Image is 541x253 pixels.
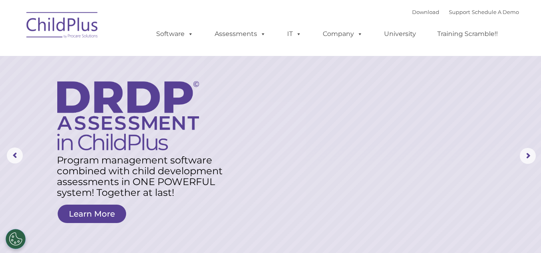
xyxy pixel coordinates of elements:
[279,26,310,42] a: IT
[501,215,541,253] iframe: Chat Widget
[376,26,424,42] a: University
[472,9,519,15] a: Schedule A Demo
[315,26,371,42] a: Company
[58,205,126,223] a: Learn More
[148,26,201,42] a: Software
[57,81,199,150] img: DRDP Assessment in ChildPlus
[429,26,506,42] a: Training Scramble!!
[111,86,145,92] span: Phone number
[207,26,274,42] a: Assessments
[412,9,519,15] font: |
[111,53,136,59] span: Last name
[412,9,439,15] a: Download
[6,229,26,249] button: Cookies Settings
[22,6,103,46] img: ChildPlus by Procare Solutions
[449,9,470,15] a: Support
[57,155,230,198] rs-layer: Program management software combined with child development assessments in ONE POWERFUL system! T...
